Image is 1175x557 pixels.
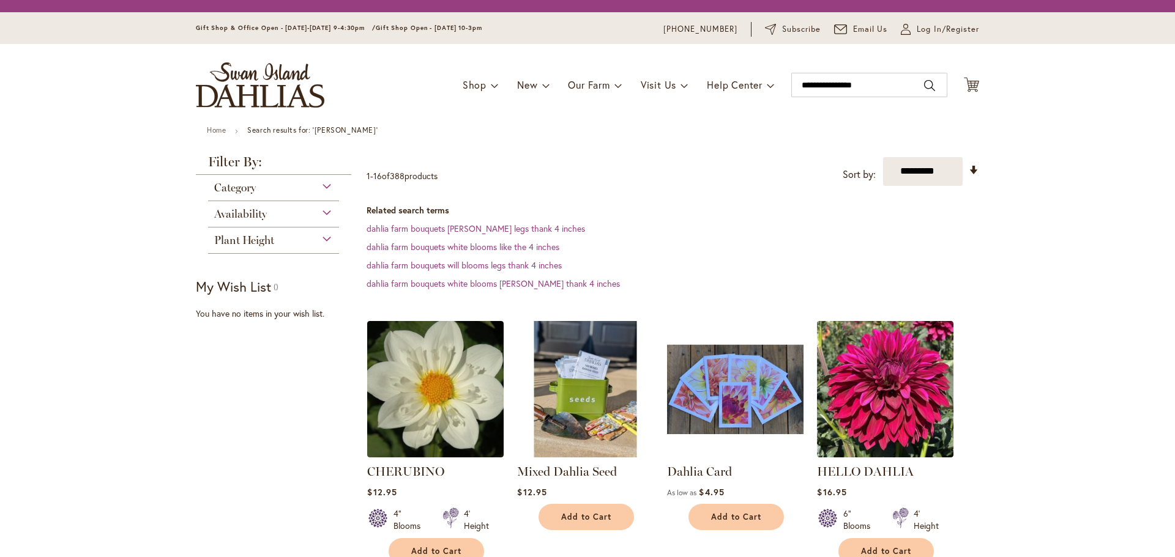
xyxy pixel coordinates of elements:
span: Shop [463,78,487,91]
button: Add to Cart [539,504,634,530]
span: Help Center [707,78,763,91]
span: Add to Cart [561,512,611,522]
span: $16.95 [817,486,846,498]
span: $4.95 [699,486,724,498]
button: Add to Cart [688,504,784,530]
a: Mixed Dahlia Seed [517,448,654,460]
a: Mixed Dahlia Seed [517,464,617,479]
a: dahlia farm bouquets will blooms legs thank 4 inches [367,259,562,271]
a: dahlia farm bouquets white blooms [PERSON_NAME] thank 4 inches [367,278,620,289]
span: Availability [214,207,267,221]
a: Hello Dahlia [817,448,953,460]
a: Log In/Register [901,23,979,35]
span: Our Farm [568,78,610,91]
span: Subscribe [782,23,821,35]
div: 4' Height [464,507,489,532]
a: Email Us [834,23,888,35]
strong: Search results for: '[PERSON_NAME]' [247,125,378,135]
p: - of products [367,166,438,186]
a: store logo [196,62,324,108]
span: Category [214,181,256,194]
span: Email Us [853,23,888,35]
a: Home [207,125,226,135]
span: As low as [667,488,696,497]
span: 388 [390,170,405,182]
span: Plant Height [214,234,274,247]
span: 1 [367,170,370,182]
strong: Filter By: [196,155,351,175]
span: Add to Cart [711,512,761,522]
img: Mixed Dahlia Seed [517,321,654,457]
button: Search [924,76,935,95]
img: Hello Dahlia [817,321,953,457]
div: You have no items in your wish list. [196,308,359,320]
dt: Related search terms [367,204,979,216]
img: CHERUBINO [367,321,504,457]
span: Add to Cart [861,546,911,556]
strong: My Wish List [196,278,271,295]
span: Add to Cart [411,546,461,556]
span: $12.95 [367,486,397,498]
a: Group shot of Dahlia Cards [667,448,804,460]
span: Gift Shop Open - [DATE] 10-3pm [376,24,482,32]
div: 4" Blooms [394,507,428,532]
label: Sort by: [843,163,876,186]
a: Subscribe [765,23,821,35]
span: Log In/Register [917,23,979,35]
a: dahlia farm bouquets white blooms like the 4 inches [367,241,559,253]
div: 4' Height [914,507,939,532]
a: [PHONE_NUMBER] [663,23,737,35]
a: dahlia farm bouquets [PERSON_NAME] legs thank 4 inches [367,223,585,234]
span: Visit Us [641,78,676,91]
a: CHERUBINO [367,448,504,460]
a: HELLO DAHLIA [817,464,914,479]
span: $12.95 [517,486,546,498]
div: 6" Blooms [843,507,878,532]
a: CHERUBINO [367,464,444,479]
span: 16 [373,170,382,182]
span: New [517,78,537,91]
img: Group shot of Dahlia Cards [667,321,804,457]
a: Dahlia Card [667,464,732,479]
span: Gift Shop & Office Open - [DATE]-[DATE] 9-4:30pm / [196,24,376,32]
